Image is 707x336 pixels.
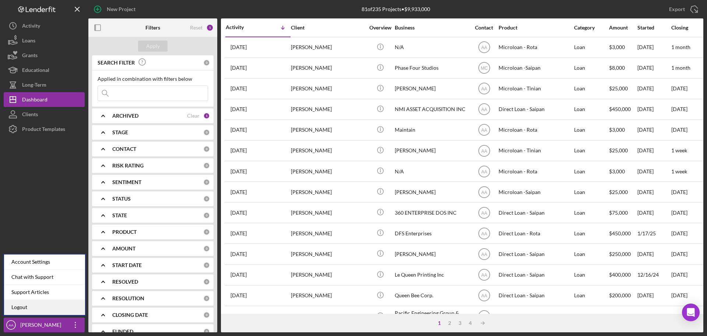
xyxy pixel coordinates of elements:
[609,58,637,78] div: $8,000
[231,313,247,319] time: 2025-06-02 23:05
[574,162,608,181] div: Loan
[481,107,487,112] text: AA
[499,141,572,160] div: Microloan - Tinian
[481,86,487,91] text: AA
[499,58,572,78] div: Microloan -Saipan
[112,329,133,335] b: FUNDED
[231,210,247,216] time: 2025-07-04 07:50
[481,169,487,174] text: AA
[395,244,468,264] div: [PERSON_NAME]
[499,100,572,119] div: Direct Loan - Saipan
[4,33,85,48] button: Loans
[395,38,468,57] div: N/A
[203,59,210,66] div: 0
[112,246,136,252] b: AMOUNT
[291,25,365,31] div: Client
[609,286,637,305] div: $200,000
[574,25,608,31] div: Category
[637,79,671,98] div: [DATE]
[203,146,210,152] div: 0
[366,25,394,31] div: Overview
[671,230,687,236] time: [DATE]
[465,320,475,326] div: 4
[107,2,136,17] div: New Project
[455,320,465,326] div: 3
[203,245,210,252] div: 0
[574,244,608,264] div: Loan
[362,6,430,12] div: 81 of 235 Projects • $9,933,000
[112,146,136,152] b: CONTACT
[481,148,487,153] text: AA
[112,163,144,169] b: RISK RATING
[231,106,247,112] time: 2025-07-31 05:31
[637,306,671,326] div: [DATE]
[574,265,608,285] div: Loan
[671,85,687,91] time: [DATE]
[112,262,142,268] b: START DATE
[203,312,210,318] div: 0
[671,251,687,257] time: [DATE]
[291,120,365,140] div: [PERSON_NAME]
[138,41,168,52] button: Apply
[671,65,690,71] time: 1 month
[231,127,247,133] time: 2025-07-25 02:15
[203,295,210,302] div: 0
[98,76,208,82] div: Applied in combination with filters below
[112,212,127,218] b: STATE
[671,313,687,319] time: [DATE]
[499,79,572,98] div: Microloan - Tinian
[395,120,468,140] div: Maintain
[609,162,637,181] div: $3,000
[22,33,35,50] div: Loans
[637,141,671,160] div: [DATE]
[609,244,637,264] div: $250,000
[291,203,365,222] div: [PERSON_NAME]
[88,2,143,17] button: New Project
[4,48,85,63] a: Grants
[395,306,468,326] div: Pacific Engineering Group & Services, LLC
[112,196,131,202] b: STATUS
[481,66,488,71] text: MC
[226,24,258,30] div: Activity
[206,24,214,31] div: 1
[574,100,608,119] div: Loan
[481,45,487,50] text: AA
[609,38,637,57] div: $3,000
[4,107,85,122] button: Clients
[671,44,690,50] time: 1 month
[4,77,85,92] button: Long-Term
[637,265,671,285] div: 12/16/24
[291,58,365,78] div: [PERSON_NAME]
[146,41,160,52] div: Apply
[499,265,572,285] div: Direct Loan - Saipan
[637,120,671,140] div: [DATE]
[291,38,365,57] div: [PERSON_NAME]
[609,141,637,160] div: $25,000
[4,122,85,136] button: Product Templates
[481,210,487,215] text: AA
[22,48,38,65] div: Grants
[609,79,637,98] div: $25,000
[203,262,210,269] div: 0
[637,25,671,31] div: Started
[574,224,608,243] div: Loan
[4,92,85,107] button: Dashboard
[671,209,687,216] time: [DATE]
[499,224,572,243] div: Direct Loan - Rota
[190,25,203,31] div: Reset
[637,162,671,181] div: [DATE]
[22,77,46,94] div: Long-Term
[231,169,247,174] time: 2025-07-08 03:09
[444,320,455,326] div: 2
[203,229,210,235] div: 0
[4,300,85,315] a: Logout
[481,128,487,133] text: AA
[637,203,671,222] div: [DATE]
[499,286,572,305] div: Direct Loan - Saipan
[395,265,468,285] div: Le Queen Printing Inc
[231,65,247,71] time: 2025-08-07 02:49
[499,120,572,140] div: Microloan - Rota
[4,63,85,77] a: Educational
